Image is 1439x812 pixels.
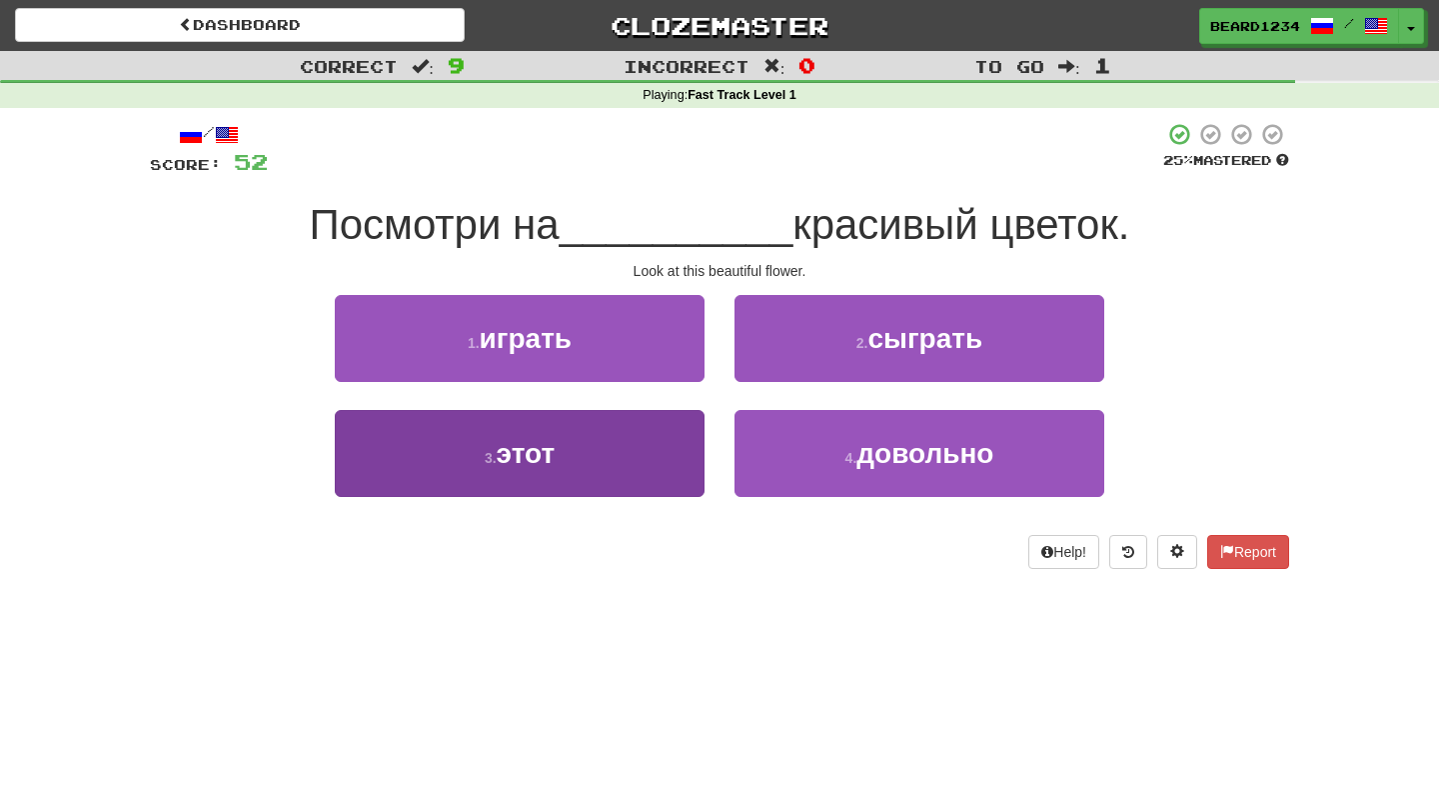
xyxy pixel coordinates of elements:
span: довольно [856,438,993,469]
a: Clozemaster [495,8,944,43]
button: 2.сыграть [734,295,1104,382]
small: 4 . [845,450,857,466]
button: Round history (alt+y) [1109,535,1147,569]
span: Beard1234 [1210,17,1300,35]
span: 9 [448,53,465,77]
span: 52 [234,149,268,174]
div: / [150,122,268,147]
span: 0 [798,53,815,77]
button: 1.играть [335,295,705,382]
a: Beard1234 / [1199,8,1399,44]
a: Dashboard [15,8,465,42]
span: Incorrect [624,56,749,76]
small: 2 . [856,335,868,351]
button: 3.этот [335,410,705,497]
span: : [763,58,785,75]
span: : [412,58,434,75]
small: 3 . [485,450,497,466]
span: сыграть [867,323,982,354]
button: Report [1207,535,1289,569]
strong: Fast Track Level 1 [688,88,796,102]
span: Посмотри на [310,201,560,248]
div: Mastered [1163,152,1289,170]
button: Help! [1028,535,1099,569]
div: Look at this beautiful flower. [150,261,1289,281]
span: / [1344,16,1354,30]
span: : [1058,58,1080,75]
span: 25 % [1163,152,1193,168]
span: 1 [1094,53,1111,77]
button: 4.довольно [734,410,1104,497]
span: этот [497,438,556,469]
span: красивый цветок. [792,201,1129,248]
span: To go [974,56,1044,76]
span: играть [480,323,572,354]
small: 1 . [468,335,480,351]
span: Correct [300,56,398,76]
span: Score: [150,156,222,173]
span: __________ [560,201,793,248]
